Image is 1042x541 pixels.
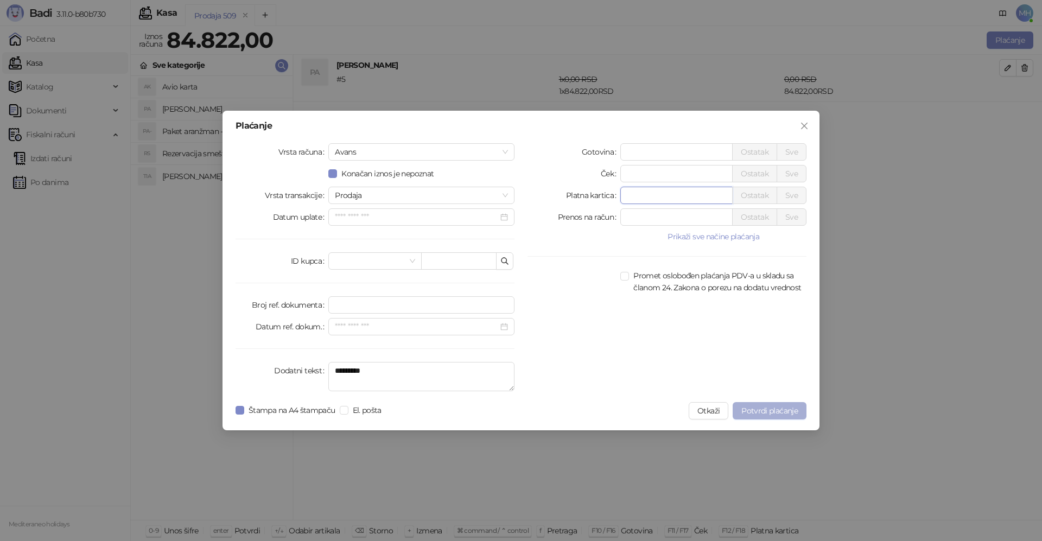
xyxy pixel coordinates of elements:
span: Promet oslobođen plaćanja PDV-a u skladu sa članom 24. Zakona o porezu na dodatu vrednost [629,270,806,294]
button: Ostatak [732,143,777,161]
label: Ček [601,165,620,182]
button: Ostatak [732,165,777,182]
label: Datum uplate [273,208,329,226]
label: Platna kartica [566,187,620,204]
span: Štampa na A4 štampaču [244,404,340,416]
span: Avans [335,144,508,160]
span: Potvrdi plaćanje [741,406,798,416]
span: Prodaja [335,187,508,203]
input: Datum ref. dokum. [335,321,498,333]
button: Sve [777,208,806,226]
div: Plaćanje [236,122,806,130]
span: Konačan iznos je nepoznat [337,168,438,180]
label: Vrsta računa [278,143,329,161]
input: Datum uplate [335,211,498,223]
button: Close [796,117,813,135]
span: Zatvori [796,122,813,130]
span: El. pošta [348,404,386,416]
button: Ostatak [732,208,777,226]
label: Datum ref. dokum. [256,318,329,335]
span: close [800,122,809,130]
textarea: Dodatni tekst [328,362,514,391]
button: Sve [777,187,806,204]
button: Prikaži sve načine plaćanja [620,230,806,243]
button: Otkaži [689,402,728,419]
label: Broj ref. dokumenta [252,296,328,314]
label: Dodatni tekst [274,362,328,379]
button: Sve [777,143,806,161]
label: Vrsta transakcije [265,187,329,204]
label: Prenos na račun [558,208,621,226]
label: Gotovina [582,143,620,161]
button: Sve [777,165,806,182]
label: ID kupca [291,252,328,270]
input: Broj ref. dokumenta [328,296,514,314]
button: Potvrdi plaćanje [733,402,806,419]
button: Ostatak [732,187,777,204]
